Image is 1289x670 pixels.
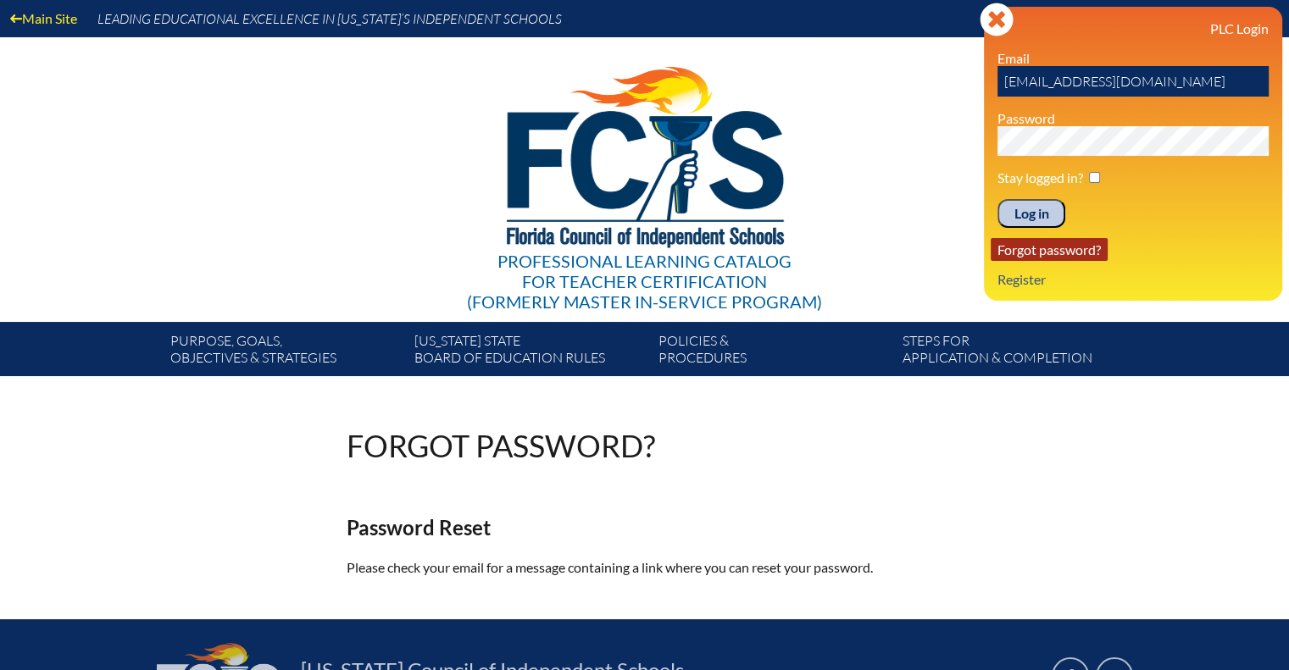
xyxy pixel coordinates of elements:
[347,515,943,540] h2: Password Reset
[997,110,1055,126] label: Password
[991,268,1053,291] a: Register
[347,556,943,579] p: Please check your email for a message containing a link where you can reset your password.
[997,50,1030,66] label: Email
[3,7,84,30] a: Main Site
[896,329,1140,376] a: Steps forapplication & completion
[467,251,822,312] div: Professional Learning Catalog (formerly Master In-service Program)
[164,329,408,376] a: Purpose, goals,objectives & strategies
[460,34,829,315] a: Professional Learning Catalog for Teacher Certification(formerly Master In-service Program)
[997,20,1269,36] h3: PLC Login
[997,169,1083,185] label: Stay logged in?
[997,199,1065,228] input: Log in
[347,430,655,461] h1: Forgot password?
[408,329,652,376] a: [US_STATE] StateBoard of Education rules
[980,3,1014,36] svg: Close
[522,271,767,291] span: for Teacher Certification
[652,329,896,376] a: Policies &Procedures
[469,37,820,269] img: FCISlogo221.eps
[991,238,1108,261] a: Forgot password?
